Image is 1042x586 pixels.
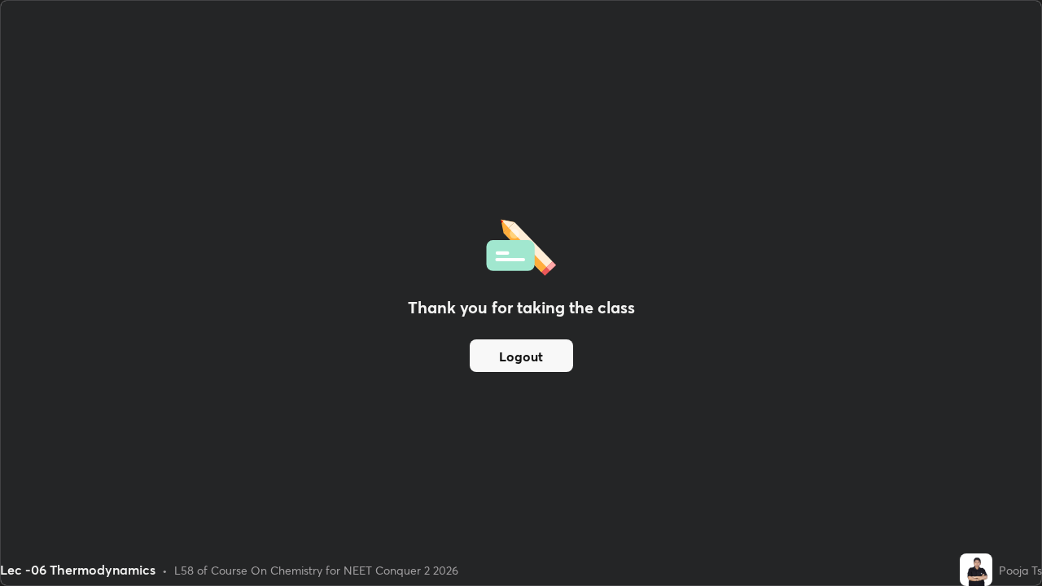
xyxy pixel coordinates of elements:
img: offlineFeedback.1438e8b3.svg [486,214,556,276]
button: Logout [470,339,573,372]
div: • [162,562,168,579]
img: 72d189469a4d4c36b4c638edf2063a7f.jpg [960,553,992,586]
h2: Thank you for taking the class [408,295,635,320]
div: L58 of Course On Chemistry for NEET Conquer 2 2026 [174,562,458,579]
div: Pooja Ts [999,562,1042,579]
